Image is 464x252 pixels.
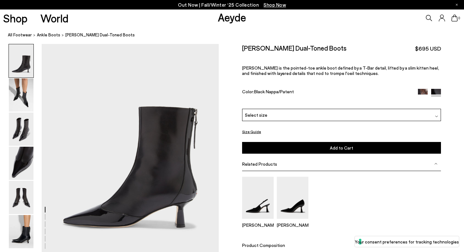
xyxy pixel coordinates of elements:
span: ankle boots [37,32,60,37]
img: svg%3E [434,244,437,247]
a: ankle boots [37,32,60,38]
a: Shop [3,13,27,24]
img: svg%3E [435,115,438,118]
a: All Footwear [8,32,32,38]
a: Fernanda Slingback Pumps [PERSON_NAME] [242,214,274,228]
h2: [PERSON_NAME] Dual-Toned Boots [242,44,347,52]
div: Color: [242,89,412,96]
span: Black Nappa/Patent [254,89,294,94]
img: Sila Dual-Toned Boots - Image 5 [9,181,33,214]
button: Size Guide [242,128,261,136]
img: Sila Dual-Toned Boots - Image 4 [9,147,33,180]
span: Select size [245,112,267,119]
span: 0 [458,16,461,20]
img: Sila Dual-Toned Boots - Image 2 [9,78,33,112]
span: $695 USD [415,45,441,52]
span: [PERSON_NAME] Dual-Toned Boots [65,32,135,38]
button: Your consent preferences for tracking technologies [355,236,459,247]
a: Aeyde [218,10,246,24]
a: 0 [451,15,458,22]
label: Your consent preferences for tracking technologies [355,238,459,245]
img: svg%3E [434,162,437,165]
button: Add to Cart [242,142,441,154]
img: Sila Dual-Toned Boots - Image 6 [9,215,33,248]
span: Add to Cart [330,145,353,151]
span: Product Composition [242,243,285,248]
span: Related Products [242,161,277,167]
p: [PERSON_NAME] [277,222,308,228]
img: Zandra Pointed Pumps [277,177,308,219]
p: [PERSON_NAME] is the pointed-toe ankle boot defined by a T-Bar detail, lifted by a slim kitten he... [242,65,441,76]
img: Sila Dual-Toned Boots - Image 3 [9,113,33,146]
img: Fernanda Slingback Pumps [242,177,274,219]
img: Sila Dual-Toned Boots - Image 1 [9,44,33,77]
p: [PERSON_NAME] [242,222,274,228]
p: Out Now | Fall/Winter ‘25 Collection [178,1,286,9]
nav: breadcrumb [8,27,464,44]
span: Navigate to /collections/new-in [264,2,286,8]
a: Zandra Pointed Pumps [PERSON_NAME] [277,214,308,228]
a: World [40,13,68,24]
